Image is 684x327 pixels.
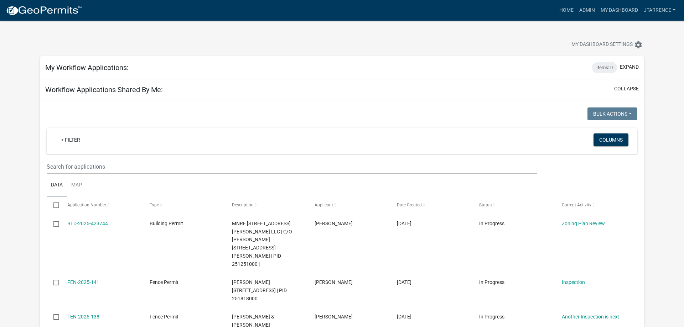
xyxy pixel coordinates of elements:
datatable-header-cell: Application Number [60,196,142,213]
datatable-header-cell: Current Activity [555,196,637,213]
span: In Progress [479,314,504,320]
h5: Workflow Applications Shared By Me: [45,85,163,94]
button: Columns [594,133,628,146]
a: jtarrence [641,4,678,17]
span: MNRE 270 STRUPP AVE LLC | C/O JEREMY HAGAN 270 STRUPP AVE, Houston County | PID 251251000 | [232,221,292,267]
div: Items: 0 [592,62,617,73]
span: Date Created [397,202,422,207]
a: BLD-2025-423744 [67,221,108,226]
datatable-header-cell: Status [472,196,555,213]
span: Craig A. Olson [315,314,353,320]
input: Search for applications [47,159,537,174]
datatable-header-cell: Select [47,196,60,213]
button: My Dashboard Settingssettings [566,38,648,52]
span: Application Number [67,202,106,207]
span: 05/20/2025 [397,221,411,226]
a: My Dashboard [598,4,641,17]
button: Bulk Actions [587,107,637,120]
span: Applicant [315,202,333,207]
span: Fence Permit [150,279,178,285]
a: FEN-2025-141 [67,279,99,285]
i: settings [634,41,643,49]
span: Sally Johnson [315,279,353,285]
a: Home [556,4,576,17]
span: In Progress [479,279,504,285]
span: Type [150,202,159,207]
datatable-header-cell: Date Created [390,196,472,213]
h5: My Workflow Applications: [45,63,129,72]
datatable-header-cell: Type [143,196,225,213]
a: Data [47,174,67,197]
a: Map [67,174,86,197]
a: Zoning Plan Review [562,221,605,226]
button: expand [620,63,639,71]
span: 05/06/2025 [397,279,411,285]
a: FEN-2025-138 [67,314,99,320]
a: Another Inspection is next [562,314,619,320]
span: JOHNSON,SALLY A 730 SHORE ACRES RD, Houston County | PID 251818000 [232,279,287,301]
span: Status [479,202,492,207]
span: Building Permit [150,221,183,226]
span: 05/04/2025 [397,314,411,320]
datatable-header-cell: Applicant [308,196,390,213]
span: In Progress [479,221,504,226]
span: Fence Permit [150,314,178,320]
a: + Filter [55,133,86,146]
span: My Dashboard Settings [571,41,633,49]
button: collapse [614,85,639,93]
a: Admin [576,4,598,17]
span: Current Activity [562,202,591,207]
span: Brett Stanek [315,221,353,226]
span: Description [232,202,254,207]
datatable-header-cell: Description [225,196,307,213]
a: Inspection [562,279,585,285]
